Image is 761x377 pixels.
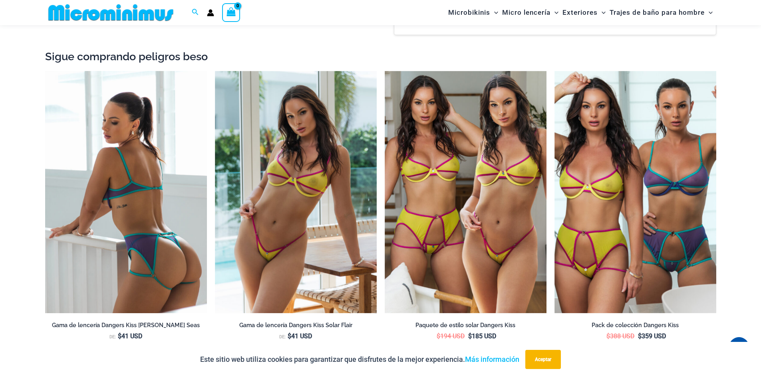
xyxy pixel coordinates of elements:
font: Sigue comprando peligros beso [45,50,208,63]
font: Aceptar [535,357,551,362]
font: Gama de lencería Dangers Kiss Solar Flair [239,322,352,328]
font: 194 USD [440,332,465,340]
font: Micro lencería [502,8,550,16]
font: 41 USD [291,332,312,340]
a: Gama de lencería Dangers Kiss [PERSON_NAME] Seas [45,322,207,332]
span: Alternar menú [550,2,558,23]
font: Pack de colección Dangers Kiss [592,322,679,328]
font: De: [279,334,286,339]
a: Peligros Beso Violeta Mares 1060 Sujetador 6060 Tanga 1760 Liga 02Peligros Beso Violeta Mares 106... [45,71,207,314]
a: Trajes de baño para hombreAlternar menúAlternar menú [608,2,715,23]
font: $ [468,332,472,340]
a: Micro lenceríaAlternar menúAlternar menú [500,2,560,23]
a: Paquete de estilo solar Dangers Kiss [385,322,546,332]
font: 388 USD [610,332,634,340]
font: Trajes de baño para hombre [610,8,705,16]
a: ExterioresAlternar menúAlternar menú [560,2,608,23]
a: Pack de colección Dangers Kiss [554,322,716,332]
font: De: [109,334,116,339]
font: $ [118,332,121,340]
font: 41 USD [121,332,142,340]
font: $ [437,332,440,340]
a: Más información [465,355,519,363]
a: Enlace del icono de búsqueda [192,8,199,18]
font: $ [288,332,291,340]
img: Pack de colección Beso de peligros [554,71,716,314]
img: Peligros Kiss Solar Flair 1060 Sujetador 6060 Tanga 01 [215,71,377,314]
font: $ [638,332,642,340]
a: Paquete de estilo solar de Dangers KissPeligros Kiss Solar Flair 1060 Sujetador 6060 Tanga 1760 L... [385,71,546,314]
img: MM SHOP LOGO PLANO [45,4,177,22]
font: Gama de lencería Dangers Kiss [PERSON_NAME] Seas [52,322,200,328]
span: Alternar menú [598,2,606,23]
span: Alternar menú [490,2,498,23]
button: Aceptar [525,350,561,369]
a: Peligros Kiss Solar Flair 1060 Sujetador 6060 Tanga 01Sujetador Dangers Kiss Solar Flair 1060 y t... [215,71,377,314]
nav: Navegación del sitio [445,1,716,24]
img: Peligros Beso Violeta Mares 1060 Sujetador 6060 Tanga 1760 Liga 04 [45,71,207,314]
a: Enlace del icono de la cuenta [207,9,214,16]
a: Ver carrito de compras, vacío [222,3,240,22]
a: MicrobikinisAlternar menúAlternar menú [446,2,500,23]
img: Paquete de estilo solar de Dangers Kiss [385,71,546,314]
font: Paquete de estilo solar Dangers Kiss [415,322,515,328]
font: Este sitio web utiliza cookies para garantizar que disfrutes de la mejor experiencia. [200,355,465,363]
a: Gama de lencería Dangers Kiss Solar Flair [215,322,377,332]
font: Exteriores [562,8,598,16]
font: $ [606,332,610,340]
font: Microbikinis [448,8,490,16]
font: 359 USD [642,332,666,340]
a: Pack de colección Beso de peligrosPeligros Kiss Solar Flair 1060 Sujetador 611 Micro 1760 Liga 03... [554,71,716,314]
span: Alternar menú [705,2,713,23]
font: 185 USD [472,332,496,340]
